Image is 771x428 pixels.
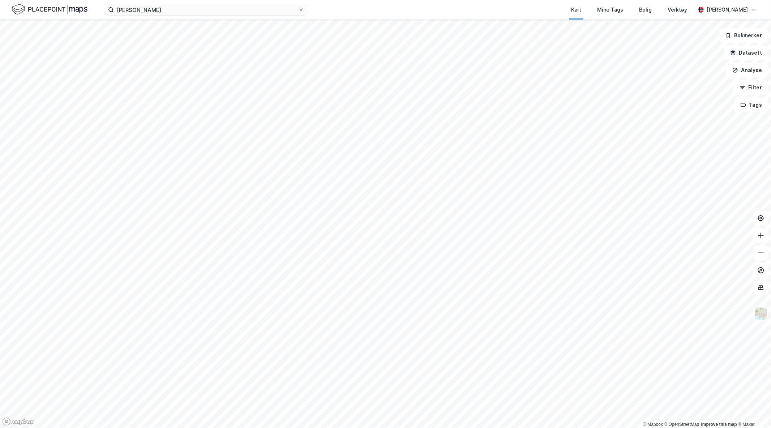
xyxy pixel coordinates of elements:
[12,3,87,16] img: logo.f888ab2527a4732fd821a326f86c7f29.svg
[733,80,768,95] button: Filter
[724,46,768,60] button: Datasett
[571,5,581,14] div: Kart
[735,393,771,428] div: Kontrollprogram for chat
[2,418,34,426] a: Mapbox homepage
[114,4,298,15] input: Søk på adresse, matrikkel, gårdeiere, leietakere eller personer
[707,5,748,14] div: [PERSON_NAME]
[643,422,663,427] a: Mapbox
[719,28,768,43] button: Bokmerker
[668,5,687,14] div: Verktøy
[664,422,699,427] a: OpenStreetMap
[734,98,768,112] button: Tags
[735,393,771,428] iframe: Chat Widget
[726,63,768,77] button: Analyse
[639,5,652,14] div: Bolig
[754,307,768,321] img: Z
[701,422,737,427] a: Improve this map
[597,5,623,14] div: Mine Tags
